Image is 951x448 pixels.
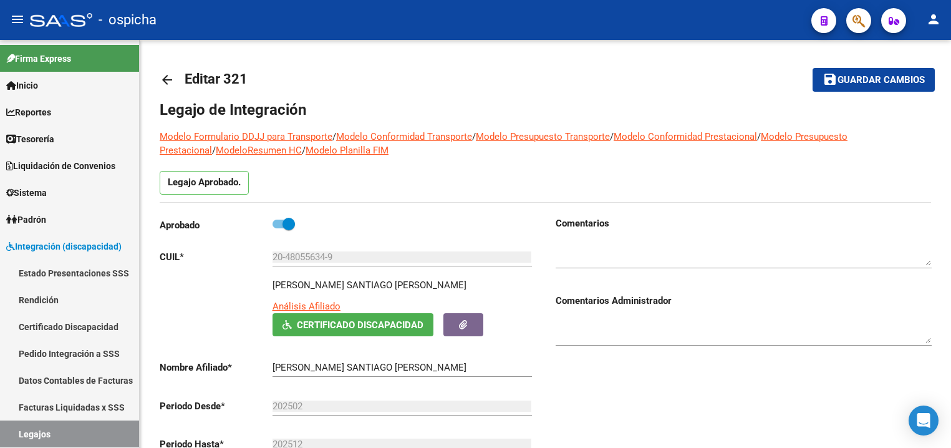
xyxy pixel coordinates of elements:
[160,171,249,195] p: Legajo Aprobado.
[297,319,423,331] span: Certificado Discapacidad
[556,294,932,308] h3: Comentarios Administrador
[6,79,38,92] span: Inicio
[160,131,332,142] a: Modelo Formulario DDJJ para Transporte
[273,301,340,312] span: Análisis Afiliado
[160,361,273,374] p: Nombre Afiliado
[273,278,466,292] p: [PERSON_NAME] SANTIAGO [PERSON_NAME]
[6,159,115,173] span: Liquidación de Convenios
[926,12,941,27] mat-icon: person
[476,131,610,142] a: Modelo Presupuesto Transporte
[838,75,925,86] span: Guardar cambios
[10,12,25,27] mat-icon: menu
[556,217,932,230] h3: Comentarios
[336,131,472,142] a: Modelo Conformidad Transporte
[160,100,931,120] h1: Legajo de Integración
[99,6,157,34] span: - ospicha
[160,250,273,264] p: CUIL
[909,406,939,436] div: Open Intercom Messenger
[614,131,757,142] a: Modelo Conformidad Prestacional
[6,132,54,146] span: Tesorería
[160,72,175,87] mat-icon: arrow_back
[6,240,122,253] span: Integración (discapacidad)
[160,218,273,232] p: Aprobado
[813,68,935,91] button: Guardar cambios
[160,399,273,413] p: Periodo Desde
[306,145,389,156] a: Modelo Planilla FIM
[6,186,47,200] span: Sistema
[6,105,51,119] span: Reportes
[6,213,46,226] span: Padrón
[6,52,71,66] span: Firma Express
[273,313,433,336] button: Certificado Discapacidad
[216,145,302,156] a: ModeloResumen HC
[185,71,248,87] span: Editar 321
[823,72,838,87] mat-icon: save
